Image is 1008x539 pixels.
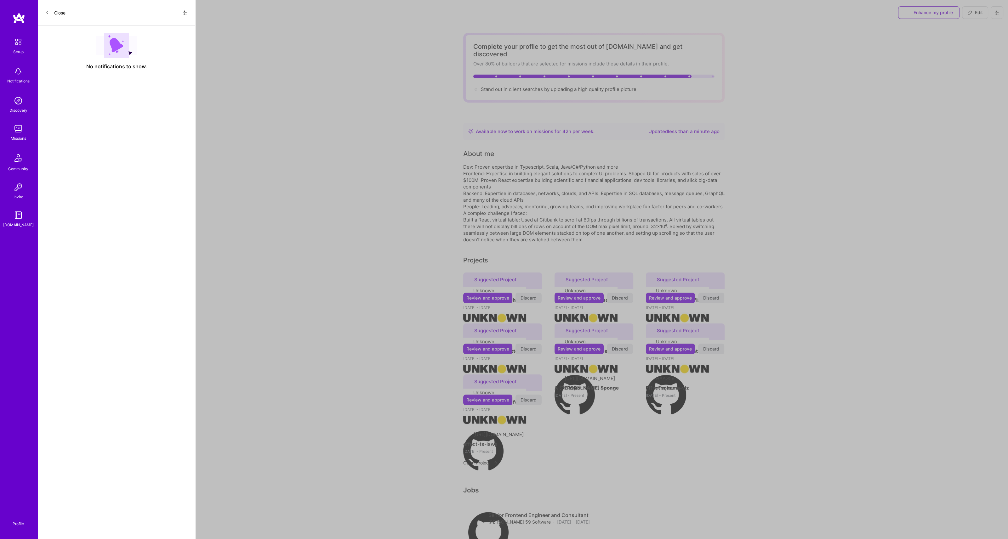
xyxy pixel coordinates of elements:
[12,94,25,107] img: discovery
[13,48,24,55] div: Setup
[13,13,25,24] img: logo
[12,209,25,222] img: guide book
[12,65,25,78] img: bell
[11,150,26,166] img: Community
[10,514,26,526] a: Profile
[14,194,23,200] div: Invite
[12,122,25,135] img: teamwork
[13,520,24,526] div: Profile
[9,107,27,114] div: Discovery
[12,181,25,194] img: Invite
[11,135,26,142] div: Missions
[3,222,34,228] div: [DOMAIN_NAME]
[12,35,25,48] img: setup
[45,8,65,18] button: Close
[96,33,137,58] img: empty
[86,63,147,70] span: No notifications to show.
[8,166,28,172] div: Community
[7,78,30,84] div: Notifications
